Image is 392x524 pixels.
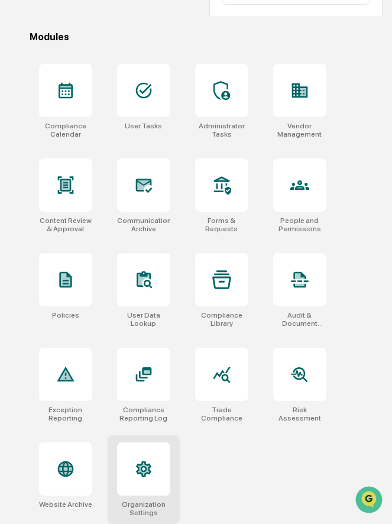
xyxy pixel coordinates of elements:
div: Organization Settings [117,500,170,517]
div: Risk Assessment [273,406,326,422]
div: Modules [30,31,383,43]
iframe: Open customer support [354,485,386,517]
a: 🗄️Attestations [81,144,151,166]
div: Compliance Calendar [39,122,92,138]
a: 🔎Data Lookup [7,167,79,188]
p: How can we help? [12,25,215,44]
div: Website Archive [39,500,92,509]
a: Powered byPylon [83,200,143,209]
img: 1746055101610-c473b297-6a78-478c-a979-82029cc54cd1 [12,90,33,112]
div: Compliance Reporting Log [117,406,170,422]
div: Policies [52,311,79,319]
div: Compliance Library [195,311,248,328]
div: Forms & Requests [195,216,248,233]
span: Preclearance [24,149,76,161]
span: Pylon [118,200,143,209]
div: People and Permissions [273,216,326,233]
button: Start new chat [201,94,215,108]
div: Communications Archive [117,216,170,233]
div: 🔎 [12,173,21,182]
div: 🖐️ [12,150,21,160]
div: User Data Lookup [117,311,170,328]
div: Content Review & Approval [39,216,92,233]
div: Trade Compliance [195,406,248,422]
div: Start new chat [40,90,194,102]
a: 🖐️Preclearance [7,144,81,166]
div: User Tasks [125,122,162,130]
div: 🗄️ [86,150,95,160]
span: Attestations [98,149,147,161]
span: Data Lookup [24,172,74,183]
div: Administrator Tasks [195,122,248,138]
div: Exception Reporting [39,406,92,422]
div: Vendor Management [273,122,326,138]
div: We're available if you need us! [40,102,150,112]
div: Audit & Document Logs [273,311,326,328]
